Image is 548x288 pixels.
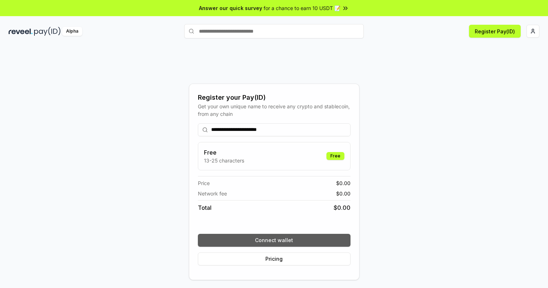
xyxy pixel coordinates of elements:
[469,25,521,38] button: Register Pay(ID)
[264,4,340,12] span: for a chance to earn 10 USDT 📝
[198,190,227,197] span: Network fee
[334,203,350,212] span: $ 0.00
[336,190,350,197] span: $ 0.00
[336,179,350,187] span: $ 0.00
[204,157,244,164] p: 13-25 characters
[326,152,344,160] div: Free
[198,179,210,187] span: Price
[198,234,350,247] button: Connect wallet
[34,27,61,36] img: pay_id
[199,4,262,12] span: Answer our quick survey
[198,252,350,265] button: Pricing
[198,203,212,212] span: Total
[198,93,350,103] div: Register your Pay(ID)
[198,103,350,118] div: Get your own unique name to receive any crypto and stablecoin, from any chain
[62,27,82,36] div: Alpha
[204,148,244,157] h3: Free
[9,27,33,36] img: reveel_dark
